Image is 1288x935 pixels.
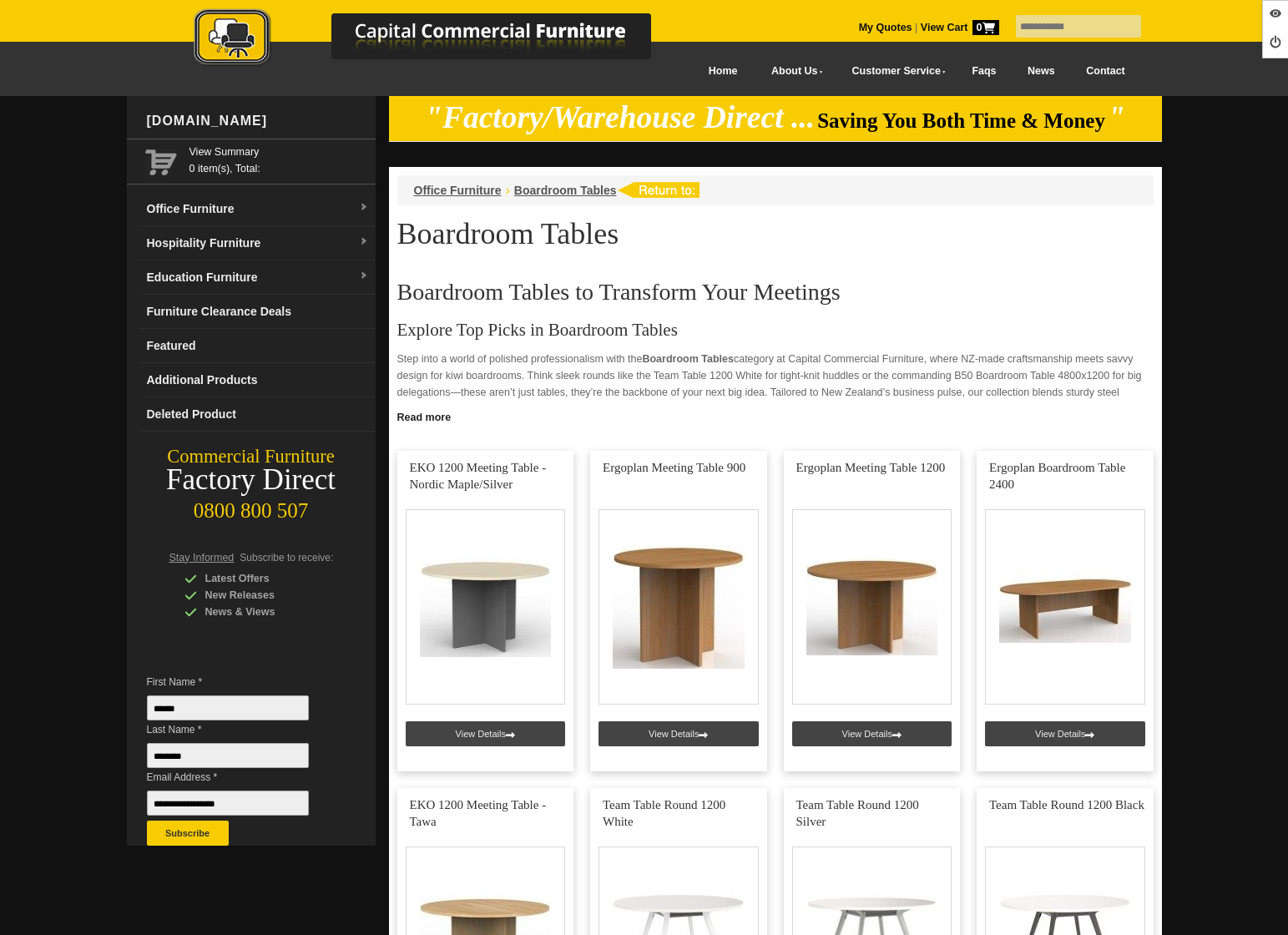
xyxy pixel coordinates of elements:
[148,8,732,74] a: Capital Commercial Furniture Logo
[127,491,376,523] div: 0800 800 507
[921,22,999,33] strong: View Cart
[1012,53,1070,90] a: News
[397,218,1154,250] h1: Boardroom Tables
[753,53,833,90] a: About Us
[972,20,999,35] span: 0
[184,604,343,620] div: News & Views
[240,552,333,564] span: Subscribe to receive:
[859,22,912,33] a: My Quotes
[833,53,956,90] a: Customer Service
[414,184,502,197] a: Office Furniture
[917,22,998,33] a: View Cart0
[147,769,334,786] span: Email Address *
[127,445,376,468] div: Commercial Furniture
[642,353,734,365] strong: Boardroom Tables
[140,363,376,397] a: Additional Products
[397,351,1154,417] p: Step into a world of polished professionalism with the category at Capital Commercial Furniture, ...
[1108,100,1125,134] em: "
[617,182,700,198] img: return to
[389,405,1162,426] a: Click to read more
[140,96,376,146] div: [DOMAIN_NAME]
[140,295,376,329] a: Furniture Clearance Deals
[359,203,369,213] img: dropdown
[147,743,309,768] input: Last Name *
[169,552,235,564] span: Stay Informed
[147,791,309,816] input: Email Address *
[189,144,369,174] span: 0 item(s), Total:
[506,182,510,199] li: ›
[817,109,1105,132] span: Saving You Both Time & Money
[189,144,369,160] a: View Summary
[147,721,334,738] span: Last Name *
[957,53,1013,90] a: Faqs
[148,8,732,69] img: Capital Commercial Furniture Logo
[140,192,376,226] a: Office Furnituredropdown
[359,237,369,247] img: dropdown
[140,226,376,260] a: Hospitality Furnituredropdown
[425,100,815,134] em: "Factory/Warehouse Direct ...
[140,260,376,295] a: Education Furnituredropdown
[127,468,376,492] div: Factory Direct
[397,280,1154,305] h2: Boardroom Tables to Transform Your Meetings
[1070,53,1140,90] a: Contact
[359,271,369,281] img: dropdown
[184,587,343,604] div: New Releases
[184,570,343,587] div: Latest Offers
[147,695,309,720] input: First Name *
[514,184,617,197] a: Boardroom Tables
[140,329,376,363] a: Featured
[147,821,229,846] button: Subscribe
[147,674,334,690] span: First Name *
[140,397,376,432] a: Deleted Product
[397,321,1154,338] h3: Explore Top Picks in Boardroom Tables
